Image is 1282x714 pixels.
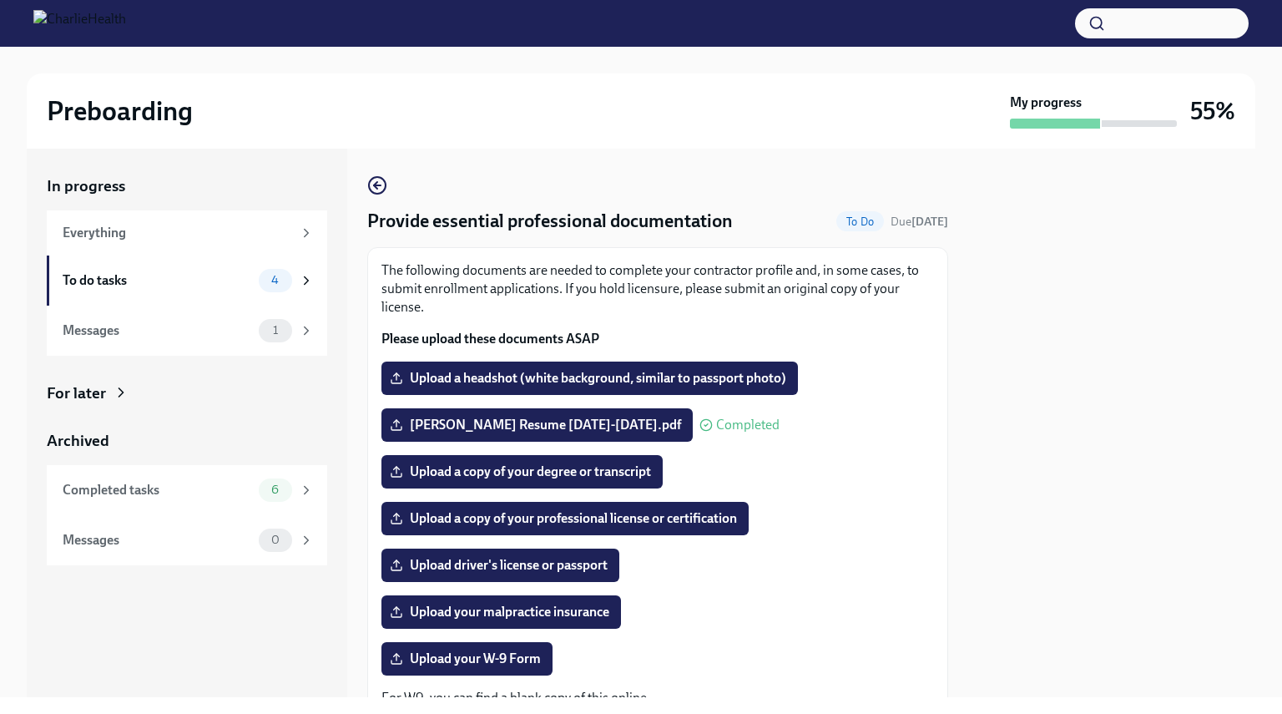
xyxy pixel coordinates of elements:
span: Upload a headshot (white background, similar to passport photo) [393,370,786,387]
span: Upload your W-9 Form [393,651,541,667]
span: 4 [261,274,289,286]
strong: [DATE] [911,215,948,229]
div: Messages [63,322,252,340]
label: Upload a copy of your professional license or certification [381,502,749,535]
span: 0 [261,534,290,546]
label: [PERSON_NAME] Resume [DATE]-[DATE].pdf [381,408,693,442]
img: CharlieHealth [33,10,126,37]
p: For W9, you can find a blank copy of this online. [381,689,934,707]
span: Upload your malpractice insurance [393,604,609,620]
div: Messages [63,531,252,549]
label: Upload a headshot (white background, similar to passport photo) [381,362,798,395]
a: To do tasks4 [47,256,327,306]
a: Everything [47,210,327,256]
div: For later [47,382,106,404]
a: Archived [47,430,327,452]
label: Upload your W-9 Form [381,642,553,676]
span: Upload a copy of your degree or transcript [393,463,651,480]
span: 6 [261,484,289,496]
strong: Please upload these documents ASAP [381,331,599,347]
a: In progress [47,175,327,197]
span: To Do [836,215,884,228]
label: Upload a copy of your degree or transcript [381,455,663,489]
h4: Provide essential professional documentation [367,209,733,234]
span: Due [891,215,948,229]
h3: 55% [1190,96,1235,126]
span: August 23rd, 2025 08:00 [891,214,948,230]
label: Upload your malpractice insurance [381,595,621,629]
p: The following documents are needed to complete your contractor profile and, in some cases, to sub... [381,261,934,316]
a: For later [47,382,327,404]
h2: Preboarding [47,94,193,128]
strong: My progress [1010,94,1082,112]
div: Completed tasks [63,481,252,499]
div: To do tasks [63,271,252,290]
span: Upload driver's license or passport [393,557,608,574]
a: Completed tasks6 [47,465,327,515]
a: Messages1 [47,306,327,356]
span: [PERSON_NAME] Resume [DATE]-[DATE].pdf [393,417,681,433]
div: Everything [63,224,292,242]
a: Messages0 [47,515,327,565]
span: Completed [716,418,780,432]
span: Upload a copy of your professional license or certification [393,510,737,527]
label: Upload driver's license or passport [381,549,619,582]
span: 1 [263,324,288,337]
